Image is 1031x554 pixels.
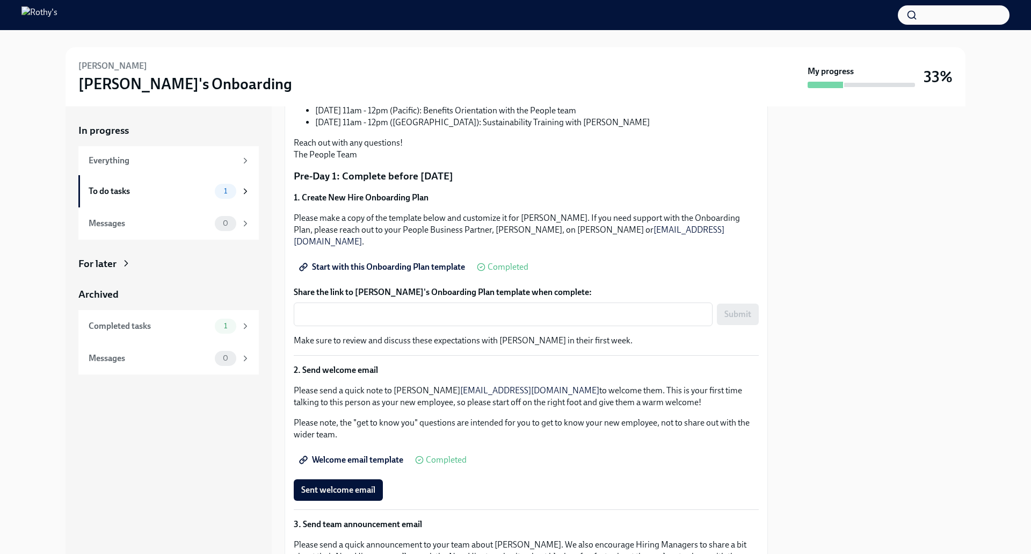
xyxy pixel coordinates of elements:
[294,169,759,183] p: Pre-Day 1: Complete before [DATE]
[294,212,759,248] p: Please make a copy of the template below and customize it for [PERSON_NAME]. If you need support ...
[294,385,759,408] p: Please send a quick note to [PERSON_NAME] to welcome them. This is your first time talking to thi...
[78,146,259,175] a: Everything
[301,455,403,465] span: Welcome email template
[294,137,759,161] p: Reach out with any questions! The People Team
[294,417,759,441] p: Please note, the "get to know you" questions are intended for you to get to know your new employe...
[808,66,854,77] strong: My progress
[294,365,378,375] strong: 2. Send welcome email
[216,354,235,362] span: 0
[78,342,259,375] a: Messages0
[460,385,599,395] a: [EMAIL_ADDRESS][DOMAIN_NAME]
[294,519,422,529] strong: 3. Send team announcement email
[294,286,759,298] label: Share the link to [PERSON_NAME]'s Onboarding Plan template when complete:
[21,6,57,24] img: Rothy's
[217,187,234,195] span: 1
[89,155,236,167] div: Everything
[294,192,429,203] strong: 1. Create New Hire Onboarding Plan
[216,219,235,227] span: 0
[78,287,259,301] a: Archived
[294,335,759,347] p: Make sure to review and discuss these expectations with [PERSON_NAME] in their first week.
[315,117,759,128] li: [DATE] 11am - 12pm ([GEOGRAPHIC_DATA]): Sustainability Training with [PERSON_NAME]
[315,105,759,117] li: [DATE] 11am - 12pm (Pacific): Benefits Orientation with the People team
[78,310,259,342] a: Completed tasks1
[78,60,147,72] h6: [PERSON_NAME]
[294,449,411,471] a: Welcome email template
[78,74,292,93] h3: [PERSON_NAME]'s Onboarding
[78,207,259,240] a: Messages0
[89,320,210,332] div: Completed tasks
[78,257,259,271] a: For later
[89,185,210,197] div: To do tasks
[294,479,383,501] button: Sent welcome email
[89,218,210,229] div: Messages
[294,225,724,247] a: [EMAIL_ADDRESS][DOMAIN_NAME]
[301,485,375,495] span: Sent welcome email
[89,352,210,364] div: Messages
[217,322,234,330] span: 1
[78,257,117,271] div: For later
[78,175,259,207] a: To do tasks1
[301,262,465,272] span: Start with this Onboarding Plan template
[294,256,473,278] a: Start with this Onboarding Plan template
[488,263,528,271] span: Completed
[78,124,259,138] a: In progress
[924,67,953,87] h3: 33%
[426,456,467,464] span: Completed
